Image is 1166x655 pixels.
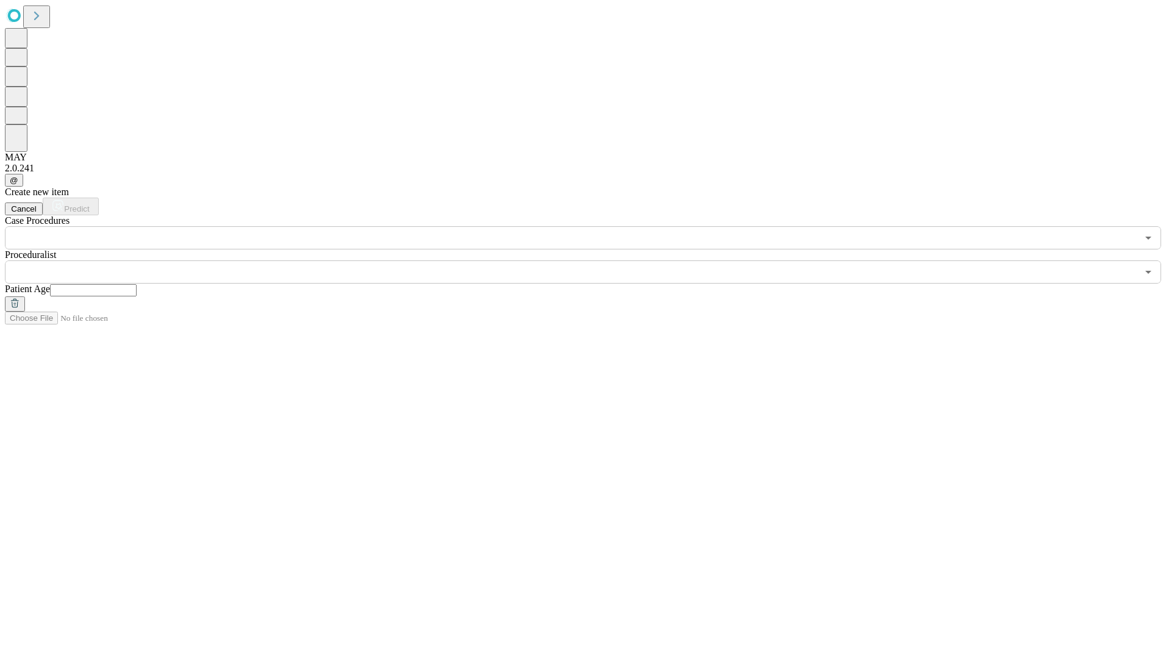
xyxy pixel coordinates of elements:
span: Proceduralist [5,249,56,260]
span: Scheduled Procedure [5,215,70,226]
div: 2.0.241 [5,163,1161,174]
span: Cancel [11,204,37,213]
button: Predict [43,198,99,215]
span: Create new item [5,187,69,197]
button: Open [1140,229,1157,246]
span: Predict [64,204,89,213]
div: MAY [5,152,1161,163]
button: @ [5,174,23,187]
span: Patient Age [5,284,50,294]
span: @ [10,176,18,185]
button: Open [1140,263,1157,281]
button: Cancel [5,202,43,215]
